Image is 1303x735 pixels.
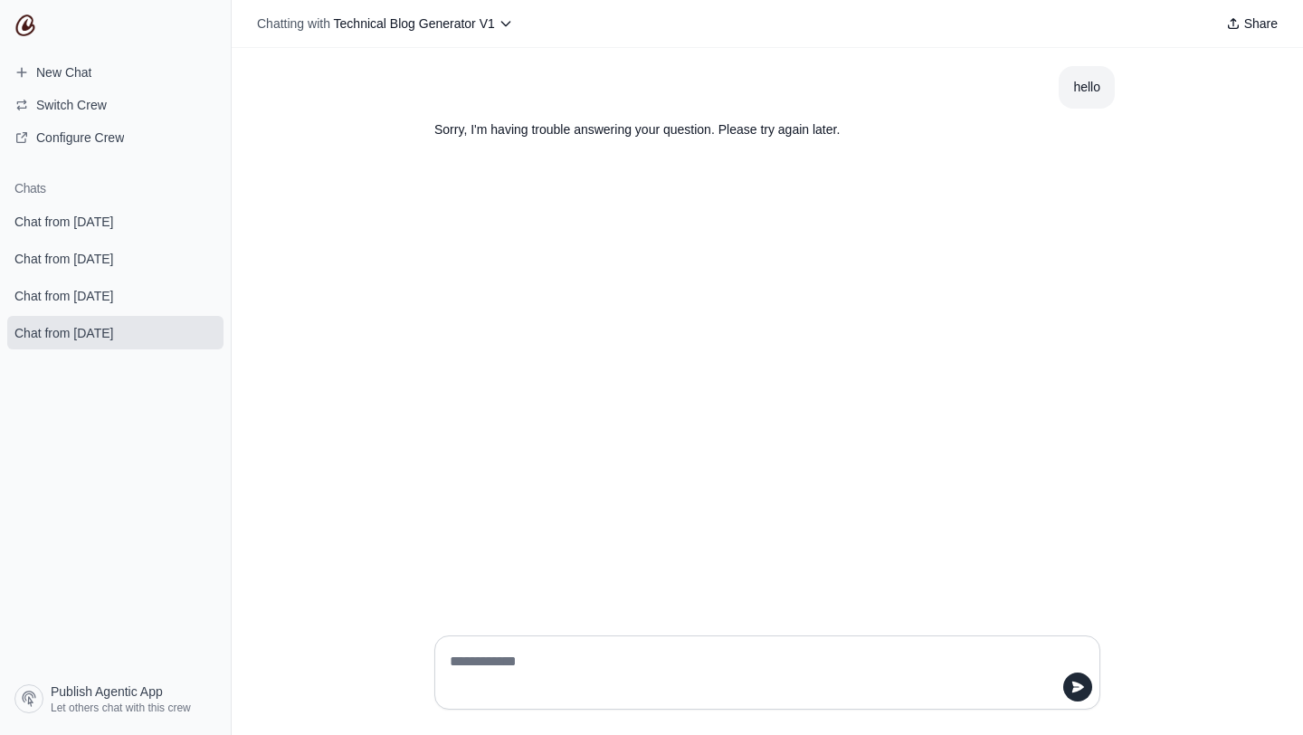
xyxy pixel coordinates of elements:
a: Publish Agentic App Let others chat with this crew [7,677,224,721]
span: New Chat [36,63,91,81]
div: hello [1073,77,1100,98]
span: Chat from [DATE] [14,213,113,231]
span: Chat from [DATE] [14,250,113,268]
section: User message [1059,66,1115,109]
span: Share [1244,14,1278,33]
span: Chat from [DATE] [14,287,113,305]
span: Technical Blog Generator V1 [334,16,495,31]
a: Chat from [DATE] [7,205,224,238]
button: Chatting with Technical Blog Generator V1 [250,11,520,36]
span: Chatting with [257,14,330,33]
span: Configure Crew [36,129,124,147]
img: CrewAI Logo [14,14,36,36]
span: Switch Crew [36,96,107,114]
span: Publish Agentic App [51,682,163,701]
span: Chat from [DATE] [14,324,113,342]
a: Chat from [DATE] [7,316,224,349]
button: Share [1219,11,1285,36]
a: New Chat [7,58,224,87]
a: Configure Crew [7,123,224,152]
section: Response [420,109,1028,151]
button: Switch Crew [7,91,224,119]
a: Chat from [DATE] [7,279,224,312]
a: Chat from [DATE] [7,242,224,275]
p: Sorry, I'm having trouble answering your question. Please try again later. [434,119,1013,140]
span: Let others chat with this crew [51,701,191,715]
